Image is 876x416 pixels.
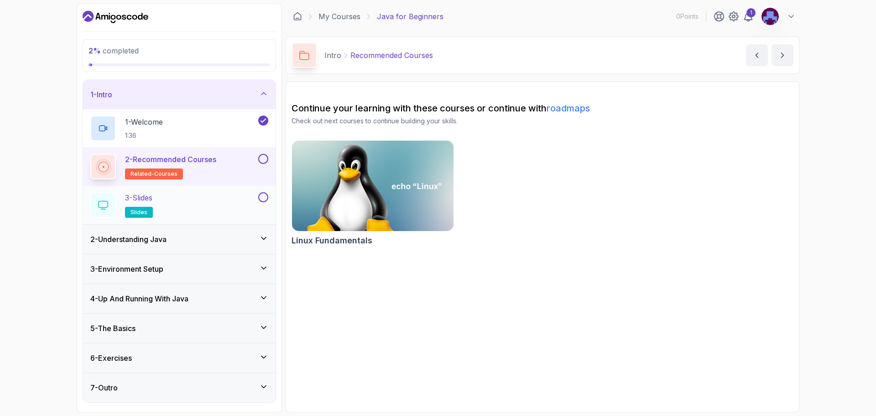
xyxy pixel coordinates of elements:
button: user profile image [761,7,796,26]
button: next content [772,44,793,66]
h3: 2 - Understanding Java [90,234,167,245]
h3: 6 - Exercises [90,353,132,363]
a: 1 [743,11,754,22]
p: 2 - Recommended Courses [125,154,216,165]
button: 2-Understanding Java [83,225,276,254]
img: user profile image [761,8,779,25]
h2: Continue your learning with these courses or continue with [292,102,793,115]
button: 7-Outro [83,373,276,402]
button: 2-Recommended Coursesrelated-courses [90,154,268,179]
p: Recommended Courses [350,50,433,61]
span: completed [89,46,139,55]
button: 1-Welcome1:36 [90,116,268,141]
a: Dashboard [293,12,302,21]
h3: 4 - Up And Running With Java [90,293,188,304]
h2: Linux Fundamentals [292,234,372,247]
a: roadmaps [547,103,590,114]
h3: 3 - Environment Setup [90,263,163,274]
a: My Courses [318,11,360,22]
p: Check out next courses to continue building your skills. [292,116,793,126]
button: 1-Intro [83,80,276,109]
button: 6-Exercises [83,343,276,373]
p: 1 - Welcome [125,116,163,127]
h3: 5 - The Basics [90,323,136,334]
h3: 1 - Intro [90,89,112,100]
h3: 7 - Outro [90,382,118,393]
div: 1 [746,8,756,17]
button: 3-Slidesslides [90,192,268,218]
img: Linux Fundamentals card [292,141,454,231]
a: Dashboard [83,10,148,24]
a: Linux Fundamentals cardLinux Fundamentals [292,140,454,247]
p: 0 Points [676,12,699,21]
p: Intro [324,50,341,61]
span: slides [130,209,147,216]
p: 3 - Slides [125,192,152,203]
span: related-courses [130,170,177,178]
span: 2 % [89,46,101,55]
button: previous content [746,44,768,66]
p: Java for Beginners [377,11,443,22]
button: 5-The Basics [83,314,276,343]
button: 4-Up And Running With Java [83,284,276,313]
button: 3-Environment Setup [83,254,276,284]
p: 1:36 [125,131,163,140]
